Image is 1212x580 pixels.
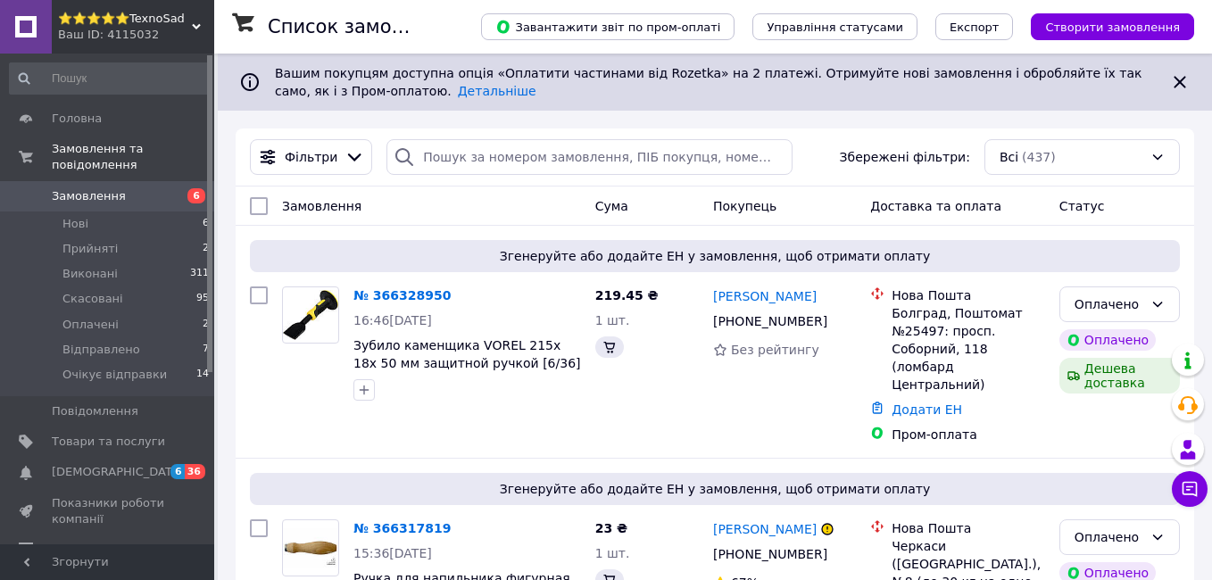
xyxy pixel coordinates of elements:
[353,313,432,327] span: 16:46[DATE]
[595,546,630,560] span: 1 шт.
[710,542,831,567] div: [PHONE_NUMBER]
[353,521,451,535] a: № 366317819
[52,542,98,558] span: Відгуки
[62,342,140,358] span: Відправлено
[170,464,185,479] span: 6
[731,343,819,357] span: Без рейтингу
[52,111,102,127] span: Головна
[282,199,361,213] span: Замовлення
[595,313,630,327] span: 1 шт.
[196,291,209,307] span: 95
[767,21,903,34] span: Управління статусами
[892,402,962,417] a: Додати ЕН
[713,287,817,305] a: [PERSON_NAME]
[1059,329,1156,351] div: Оплачено
[892,286,1045,304] div: Нова Пошта
[282,519,339,576] a: Фото товару
[1059,199,1105,213] span: Статус
[386,139,792,175] input: Пошук за номером замовлення, ПІБ покупця, номером телефону, Email, номером накладної
[52,495,165,527] span: Показники роботи компанії
[203,317,209,333] span: 2
[52,141,214,173] span: Замовлення та повідомлення
[203,342,209,358] span: 7
[458,84,536,98] a: Детальніше
[52,403,138,419] span: Повідомлення
[52,434,165,450] span: Товари та послуги
[713,520,817,538] a: [PERSON_NAME]
[840,148,970,166] span: Збережені фільтри:
[1045,21,1180,34] span: Створити замовлення
[283,528,338,567] img: Фото товару
[58,11,192,27] span: ⭐️⭐️⭐️⭐️⭐️TexnoSad
[710,309,831,334] div: [PHONE_NUMBER]
[870,199,1001,213] span: Доставка та оплата
[1031,13,1194,40] button: Створити замовлення
[62,317,119,333] span: Оплачені
[203,241,209,257] span: 2
[595,288,659,302] span: 219.45 ₴
[62,216,88,232] span: Нові
[203,216,209,232] span: 6
[595,199,628,213] span: Cума
[1022,150,1056,164] span: (437)
[58,27,214,43] div: Ваш ID: 4115032
[1059,358,1180,394] div: Дешева доставка
[713,199,776,213] span: Покупець
[1000,148,1018,166] span: Всі
[950,21,1000,34] span: Експорт
[752,13,917,40] button: Управління статусами
[62,367,167,383] span: Очікує відправки
[62,291,123,307] span: Скасовані
[9,62,211,95] input: Пошук
[353,338,581,370] a: Зубило каменщика VOREL 215х 18х 50 мм защитной ручкой [6/36]
[285,148,337,166] span: Фільтри
[892,519,1045,537] div: Нова Пошта
[257,247,1173,265] span: Згенеруйте або додайте ЕН у замовлення, щоб отримати оплату
[892,426,1045,443] div: Пром-оплата
[62,266,118,282] span: Виконані
[1075,527,1143,547] div: Оплачено
[1013,19,1194,33] a: Створити замовлення
[185,464,205,479] span: 36
[257,480,1173,498] span: Згенеруйте або додайте ЕН у замовлення, щоб отримати оплату
[495,19,720,35] span: Завантажити звіт по пром-оплаті
[595,521,627,535] span: 23 ₴
[935,13,1014,40] button: Експорт
[892,304,1045,394] div: Болград, Поштомат №25497: просп. Соборний, 118 (ломбард Центральний)
[353,546,432,560] span: 15:36[DATE]
[282,286,339,344] a: Фото товару
[190,266,209,282] span: 311
[268,16,449,37] h1: Список замовлень
[283,290,338,340] img: Фото товару
[62,241,118,257] span: Прийняті
[196,367,209,383] span: 14
[1172,471,1208,507] button: Чат з покупцем
[187,188,205,203] span: 6
[52,464,184,480] span: [DEMOGRAPHIC_DATA]
[275,66,1141,98] span: Вашим покупцям доступна опція «Оплатити частинами від Rozetka» на 2 платежі. Отримуйте нові замов...
[52,188,126,204] span: Замовлення
[353,288,451,302] a: № 366328950
[1075,294,1143,314] div: Оплачено
[481,13,735,40] button: Завантажити звіт по пром-оплаті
